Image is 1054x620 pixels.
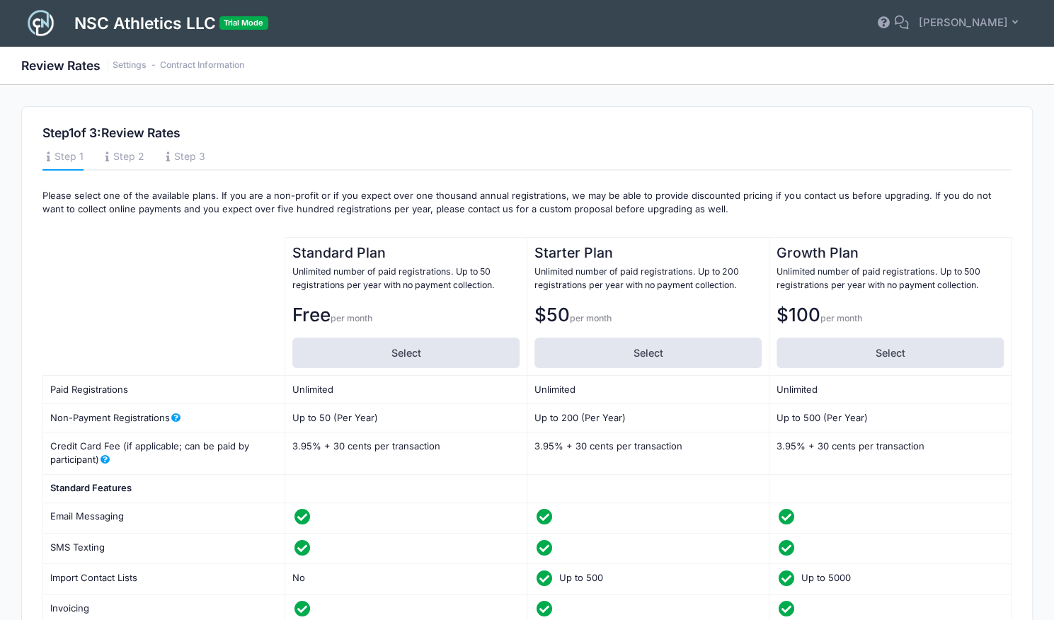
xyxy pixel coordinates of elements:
h3: Step of 3: [42,125,1012,140]
p: Please select one of the available plans. If you are a non-profit or if you expect over one thous... [42,189,1012,228]
label: Select [292,338,520,368]
td: Up to 200 (Per Year) [527,404,769,432]
td: 3.95% + 30 cents per transaction [769,432,1011,475]
p: Unlimited number of paid registrations. Up to 500 registrations per year with no payment collection. [777,265,1004,292]
span: [PERSON_NAME] [918,15,1007,30]
span: per month [820,313,862,323]
strong: Standard Features [50,482,132,493]
td: SMS Texting [43,533,285,563]
td: Credit Card Fee (if applicable; can be paid by participant) [43,432,285,475]
h2: Standard Plan [292,245,520,261]
td: Paid Registrations [43,376,285,404]
p: $100 [777,301,1004,328]
h1: Review Rates [21,58,244,73]
span: Review Rates [101,125,181,140]
label: Select [777,338,1004,368]
td: Unlimited [285,376,527,404]
td: Email Messaging [43,503,285,533]
p: Unlimited number of paid registrations. Up to 50 registrations per year with no payment collection. [292,265,520,292]
h2: Growth Plan [777,245,1004,261]
img: Logo [21,4,60,42]
button: [PERSON_NAME] [909,7,1033,40]
a: Settings [113,60,147,71]
a: Contract Information [160,60,244,71]
p: $50 [534,301,762,328]
td: 3.95% + 30 cents per transaction [285,432,527,475]
td: Up to 500 (Per Year) [769,404,1011,432]
label: Select [534,338,762,368]
a: Step 1 [42,145,83,171]
td: Up to 50 (Per Year) [285,404,527,432]
span: Trial Mode [219,16,268,30]
td: Unlimited [527,376,769,404]
a: Step 3 [163,145,205,171]
span: per month [331,313,372,323]
h1: NSC Athletics LLC [74,4,268,42]
p: Free [292,301,520,328]
span: 1 [69,125,74,140]
span: per month [570,313,612,323]
td: Unlimited [769,376,1011,404]
p: Unlimited number of paid registrations. Up to 200 registrations per year with no payment collection. [534,265,762,292]
span: Up to 5000 [801,571,851,585]
td: 3.95% + 30 cents per transaction [527,432,769,475]
td: Import Contact Lists [43,564,285,595]
td: Non-Payment Registrations [43,404,285,432]
div: No [292,571,520,585]
h2: Starter Plan [534,245,762,261]
a: Step 2 [102,145,144,171]
span: Up to 500 [559,571,603,585]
